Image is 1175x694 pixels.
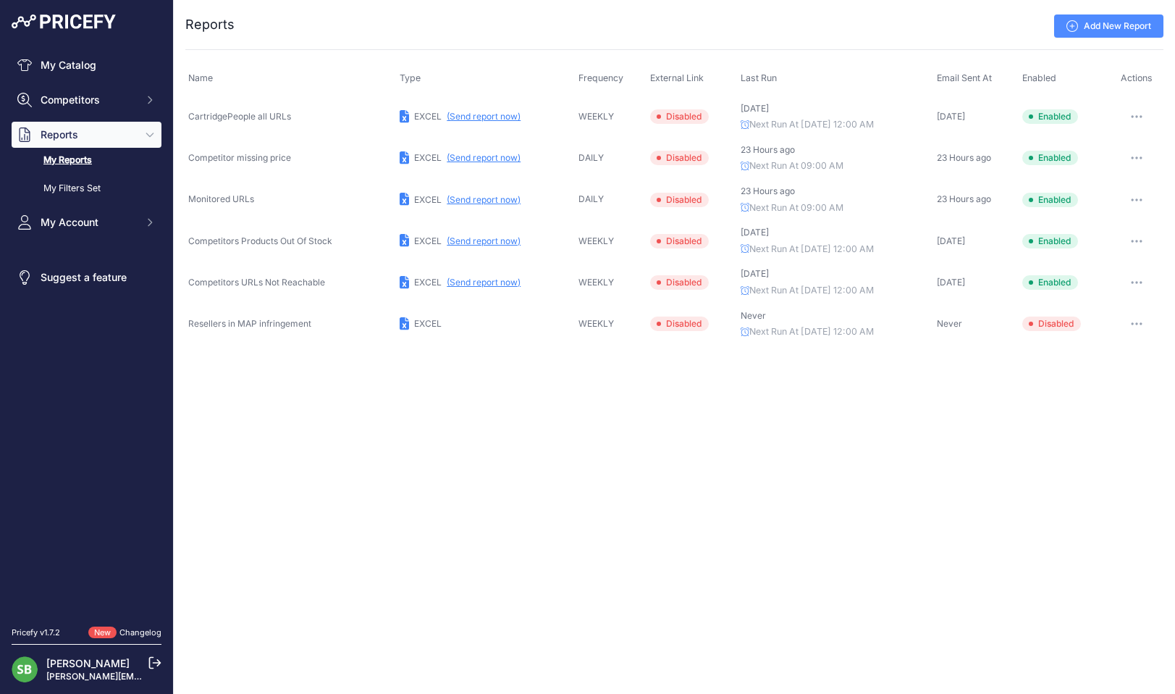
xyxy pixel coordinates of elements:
[650,72,704,83] span: External Link
[188,152,291,163] span: Competitor missing price
[447,111,521,122] button: (Send report now)
[1121,72,1153,83] span: Actions
[741,243,931,256] p: Next Run At [DATE] 12:00 AM
[741,325,931,339] p: Next Run At [DATE] 12:00 AM
[650,317,709,331] span: Disabled
[1022,317,1081,331] span: Disabled
[578,277,614,288] span: WEEKLY
[741,227,769,238] span: [DATE]
[937,277,965,288] span: [DATE]
[447,152,521,164] button: (Send report now)
[1022,275,1078,290] span: Enabled
[741,284,931,298] p: Next Run At [DATE] 12:00 AM
[741,185,795,196] span: 23 Hours ago
[741,118,931,132] p: Next Run At [DATE] 12:00 AM
[1022,151,1078,165] span: Enabled
[414,111,442,122] span: EXCEL
[185,14,235,35] h2: Reports
[650,193,709,207] span: Disabled
[188,193,254,204] span: Monitored URLs
[188,277,325,288] span: Competitors URLs Not Reachable
[741,144,795,155] span: 23 Hours ago
[1022,193,1078,207] span: Enabled
[119,627,161,637] a: Changelog
[578,235,614,246] span: WEEKLY
[188,318,311,329] span: Resellers in MAP infringement
[1054,14,1163,38] a: Add New Report
[12,209,161,235] button: My Account
[578,152,604,163] span: DAILY
[741,268,769,279] span: [DATE]
[12,52,161,609] nav: Sidebar
[46,657,130,669] a: [PERSON_NAME]
[650,275,709,290] span: Disabled
[1022,234,1078,248] span: Enabled
[414,277,442,288] span: EXCEL
[41,127,135,142] span: Reports
[400,72,421,83] span: Type
[12,264,161,290] a: Suggest a feature
[12,122,161,148] button: Reports
[12,14,116,29] img: Pricefy Logo
[447,194,521,206] button: (Send report now)
[741,159,931,173] p: Next Run At 09:00 AM
[414,194,442,205] span: EXCEL
[937,318,962,329] span: Never
[937,152,991,163] span: 23 Hours ago
[41,215,135,230] span: My Account
[414,152,442,163] span: EXCEL
[741,72,777,83] span: Last Run
[1022,72,1056,83] span: Enabled
[578,111,614,122] span: WEEKLY
[650,234,709,248] span: Disabled
[937,72,992,83] span: Email Sent At
[414,235,442,246] span: EXCEL
[937,235,965,246] span: [DATE]
[12,176,161,201] a: My Filters Set
[937,111,965,122] span: [DATE]
[188,235,332,246] span: Competitors Products Out Of Stock
[188,111,291,122] span: CartridgePeople all URLs
[12,148,161,173] a: My Reports
[188,72,213,83] span: Name
[12,52,161,78] a: My Catalog
[46,671,341,682] a: [PERSON_NAME][EMAIL_ADDRESS][PERSON_NAME][DOMAIN_NAME]
[741,310,766,321] span: Never
[12,87,161,113] button: Competitors
[578,193,604,204] span: DAILY
[937,193,991,204] span: 23 Hours ago
[447,235,521,247] button: (Send report now)
[414,318,442,329] span: EXCEL
[578,318,614,329] span: WEEKLY
[12,627,60,639] div: Pricefy v1.7.2
[741,103,769,114] span: [DATE]
[650,109,709,124] span: Disabled
[741,201,931,215] p: Next Run At 09:00 AM
[578,72,623,83] span: Frequency
[447,277,521,288] button: (Send report now)
[41,93,135,107] span: Competitors
[1022,109,1078,124] span: Enabled
[88,627,117,639] span: New
[650,151,709,165] span: Disabled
